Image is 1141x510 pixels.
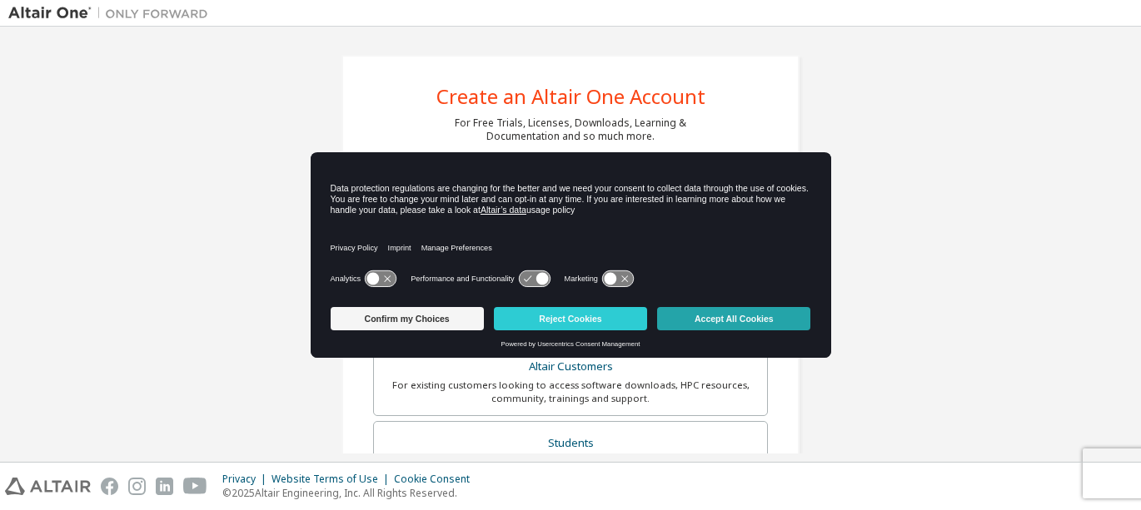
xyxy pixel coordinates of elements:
div: Altair Customers [384,355,757,379]
div: Privacy [222,473,272,486]
p: © 2025 Altair Engineering, Inc. All Rights Reserved. [222,486,480,500]
img: facebook.svg [101,478,118,495]
img: linkedin.svg [156,478,173,495]
div: Cookie Consent [394,473,480,486]
div: Students [384,432,757,455]
div: Website Terms of Use [272,473,394,486]
div: For existing customers looking to access software downloads, HPC resources, community, trainings ... [384,379,757,405]
img: altair_logo.svg [5,478,91,495]
div: For Free Trials, Licenses, Downloads, Learning & Documentation and so much more. [455,116,686,143]
img: instagram.svg [128,478,146,495]
img: Altair One [8,5,217,22]
img: youtube.svg [183,478,207,495]
div: Create an Altair One Account [436,87,705,106]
